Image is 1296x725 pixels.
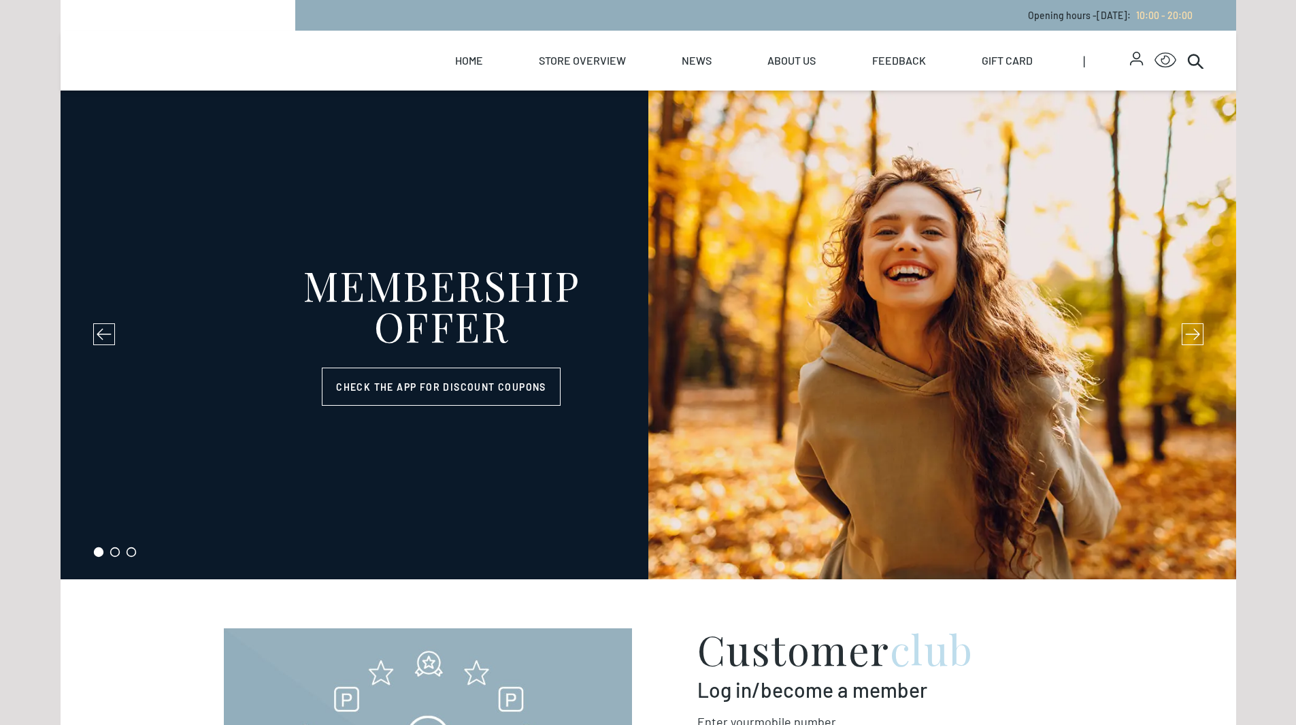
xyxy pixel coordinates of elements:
a: Home [455,31,483,91]
a: 10:00 - 20:00 [1131,10,1193,21]
font: Gift card [982,54,1033,67]
section: carousel slider [61,91,1236,579]
font: Home [455,54,483,67]
font: MEMBERSHIP OFFER [303,257,580,353]
font: About us [767,54,816,67]
font: Customer [697,622,890,676]
div: slide 1 of 3 [61,91,1236,579]
a: Gift card [982,31,1033,91]
a: Feedback [872,31,926,91]
font: Store overview [539,54,626,67]
font: News [682,54,712,67]
button: Open Accessibility Menu [1154,50,1176,71]
font: Feedback [872,54,926,67]
a: News [682,31,712,91]
font: | [1083,52,1085,69]
a: About us [767,31,816,91]
font: Check the app for discount coupons [336,381,546,393]
font: : [1127,10,1131,21]
a: Check the app for discount coupons [322,368,561,406]
font: [DATE] [1097,10,1127,21]
font: club [890,622,974,676]
font: Log in/become a member [697,677,927,702]
font: Opening hours - [1028,10,1097,21]
font: 10:00 - 20:00 [1136,10,1193,21]
a: Store overview [539,31,626,91]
